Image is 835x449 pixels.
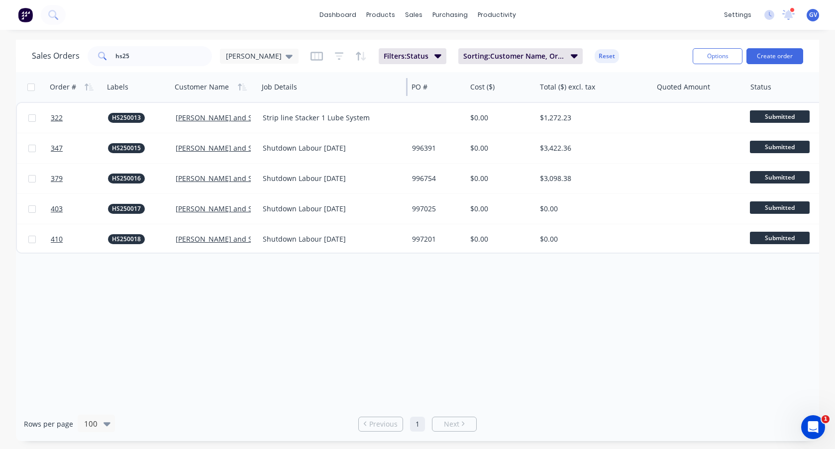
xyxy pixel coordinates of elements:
[750,82,771,92] div: Status
[51,143,63,153] span: 347
[175,82,229,92] div: Customer Name
[400,7,427,22] div: sales
[809,10,817,19] span: GV
[112,234,141,244] span: HS250018
[176,143,314,153] a: [PERSON_NAME] and Sons Timber Pty Ltd
[112,113,141,123] span: HS250013
[595,49,619,63] button: Reset
[470,113,528,123] div: $0.00
[719,7,756,22] div: settings
[51,164,108,193] a: 379
[693,48,742,64] button: Options
[412,143,460,153] div: 996391
[463,51,565,61] span: Sorting: Customer Name, Order #
[540,204,643,214] div: $0.00
[473,7,521,22] div: productivity
[458,48,583,64] button: Sorting:Customer Name, Order #
[108,113,145,123] button: HS250013
[262,82,297,92] div: Job Details
[822,415,830,423] span: 1
[750,141,810,153] span: Submitted
[432,419,476,429] a: Next page
[108,204,145,214] button: HS250017
[801,415,825,439] iframe: Intercom live chat
[112,174,141,183] span: HS250016
[263,143,397,153] div: Shutdown Labour [DATE]
[51,204,63,214] span: 403
[51,194,108,224] a: 403
[108,234,145,244] button: HS250018
[540,143,643,153] div: $3,422.36
[176,204,314,213] a: [PERSON_NAME] and Sons Timber Pty Ltd
[540,174,643,183] div: $3,098.38
[750,110,810,123] span: Submitted
[176,234,314,244] a: [PERSON_NAME] and Sons Timber Pty Ltd
[412,204,460,214] div: 997025
[470,174,528,183] div: $0.00
[108,174,145,183] button: HS250016
[412,174,460,183] div: 996754
[51,133,108,163] a: 347
[384,51,428,61] span: Filters: Status
[427,7,473,22] div: purchasing
[18,7,33,22] img: Factory
[359,419,403,429] a: Previous page
[540,234,643,244] div: $0.00
[750,201,810,214] span: Submitted
[470,234,528,244] div: $0.00
[51,174,63,183] span: 379
[410,417,425,432] a: Page 1 is your current page
[750,171,810,183] span: Submitted
[750,232,810,244] span: Submitted
[263,234,397,244] div: Shutdown Labour [DATE]
[361,7,400,22] div: products
[470,82,495,92] div: Cost ($)
[115,46,212,66] input: Search...
[50,82,76,92] div: Order #
[369,419,398,429] span: Previous
[470,143,528,153] div: $0.00
[24,419,73,429] span: Rows per page
[107,82,128,92] div: Labels
[540,113,643,123] div: $1,272.23
[112,143,141,153] span: HS250015
[657,82,710,92] div: Quoted Amount
[412,234,460,244] div: 997201
[746,48,803,64] button: Create order
[540,82,595,92] div: Total ($) excl. tax
[51,103,108,133] a: 322
[51,113,63,123] span: 322
[226,51,282,61] span: [PERSON_NAME]
[108,143,145,153] button: HS250015
[32,51,80,61] h1: Sales Orders
[470,204,528,214] div: $0.00
[263,174,397,183] div: Shutdown Labour [DATE]
[314,7,361,22] a: dashboard
[176,174,314,183] a: [PERSON_NAME] and Sons Timber Pty Ltd
[412,82,427,92] div: PO #
[176,113,314,122] a: [PERSON_NAME] and Sons Timber Pty Ltd
[379,48,446,64] button: Filters:Status
[354,417,481,432] ul: Pagination
[51,224,108,254] a: 410
[51,234,63,244] span: 410
[444,419,459,429] span: Next
[112,204,141,214] span: HS250017
[263,113,397,123] div: Strip line Stacker 1 Lube System
[263,204,397,214] div: Shutdown Labour [DATE]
